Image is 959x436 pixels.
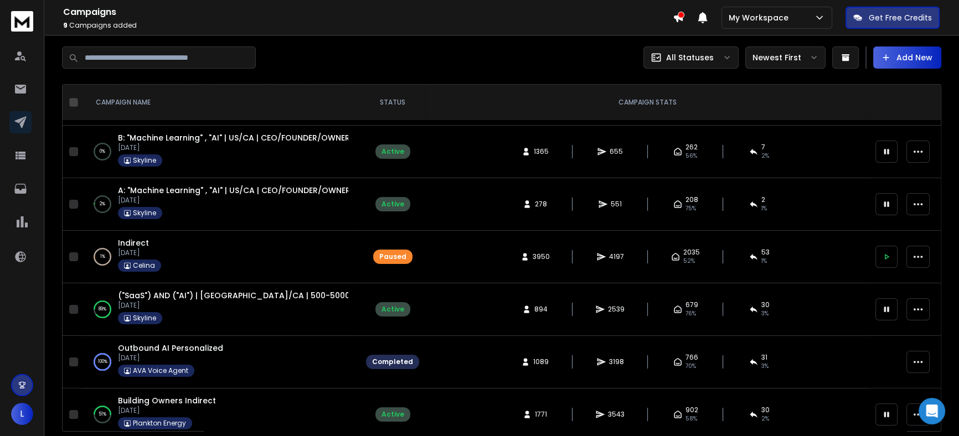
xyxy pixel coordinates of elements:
button: Newest First [745,46,826,69]
button: L [11,403,33,425]
p: [DATE] [118,354,223,362]
p: [DATE] [118,248,161,257]
p: [DATE] [118,143,348,152]
p: [DATE] [118,196,348,205]
div: Active [381,200,404,209]
span: 70 % [685,362,696,371]
span: 2 % [761,152,769,160]
td: 100%Outbound AI Personalized[DATE]AVA Voice Agent [83,336,359,388]
span: 2 [761,195,765,204]
p: Skyline [133,209,156,217]
span: 3198 [609,357,624,366]
span: 766 [685,353,698,362]
span: 278 [535,200,547,209]
td: 1%Indirect[DATE]Celina [83,231,359,283]
span: 31 [761,353,767,362]
p: Campaigns added [63,21,673,30]
span: 3 % [761,309,769,318]
a: Outbound AI Personalized [118,342,223,354]
a: B: "Machine Learning" , "AI" | US/CA | CEO/FOUNDER/OWNER | 50-500 [118,132,386,143]
span: 208 [685,195,698,204]
p: 0 % [100,146,105,157]
p: AVA Voice Agent [133,366,188,375]
span: 75 % [685,204,696,213]
span: 53 [761,248,770,257]
span: 2035 [683,248,700,257]
span: 551 [611,200,622,209]
p: Celina [133,261,155,270]
span: 56 % [685,152,697,160]
span: 3 % [761,362,769,371]
span: 3950 [533,252,550,261]
a: Building Owners Indirect [118,395,216,406]
img: logo [11,11,33,32]
p: 1 % [100,251,105,262]
p: 51 % [99,409,106,420]
td: 2%A: "Machine Learning" , "AI" | US/CA | CEO/FOUNDER/OWNER | 50-500[DATE]Skyline [83,178,359,231]
th: STATUS [359,85,426,121]
span: 894 [534,305,548,314]
a: A: "Machine Learning" , "AI" | US/CA | CEO/FOUNDER/OWNER | 50-500 [118,185,386,196]
span: 9 [63,20,68,30]
div: Active [381,305,404,314]
span: 7 [761,143,765,152]
span: 58 % [685,414,697,423]
p: [DATE] [118,406,216,415]
h1: Campaigns [63,6,673,19]
td: 0%B: "Machine Learning" , "AI" | US/CA | CEO/FOUNDER/OWNER | 50-500[DATE]Skyline [83,126,359,178]
p: 89 % [99,304,106,315]
span: 2539 [608,305,625,314]
div: Active [381,410,404,419]
th: CAMPAIGN STATS [426,85,869,121]
p: [DATE] [118,301,348,310]
span: 3543 [608,410,625,419]
span: 52 % [683,257,695,266]
p: 100 % [98,356,107,367]
span: 30 [761,406,770,414]
p: Skyline [133,314,156,323]
span: 902 [685,406,698,414]
th: CAMPAIGN NAME [83,85,359,121]
button: Get Free Credits [845,7,940,29]
span: 1 % [761,204,767,213]
div: Paused [379,252,406,261]
span: 4197 [609,252,624,261]
span: 1089 [533,357,549,366]
div: Open Intercom Messenger [919,398,945,424]
div: Completed [372,357,413,366]
span: 1365 [534,147,549,156]
span: 30 [761,300,770,309]
p: Skyline [133,156,156,165]
span: 262 [685,143,698,152]
span: 76 % [685,309,696,318]
p: Plankton Energy [133,419,186,428]
p: 2 % [100,199,105,210]
p: My Workspace [729,12,793,23]
a: Indirect [118,237,149,248]
span: 1 % [761,257,767,266]
span: 2 % [761,414,769,423]
p: All Statuses [666,52,714,63]
td: 89%("SaaS") AND ("AI") | [GEOGRAPHIC_DATA]/CA | 500-5000 | BizDev/Mar | Owner/CXO/VP | 1+ yrs | P... [83,283,359,336]
div: Active [381,147,404,156]
span: 679 [685,300,698,309]
span: 1771 [535,410,547,419]
span: 655 [610,147,623,156]
p: Get Free Credits [869,12,932,23]
button: Add New [873,46,941,69]
a: ("SaaS") AND ("AI") | [GEOGRAPHIC_DATA]/CA | 500-5000 | BizDev/Mar | Owner/CXO/VP | 1+ yrs | Post... [118,290,538,301]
